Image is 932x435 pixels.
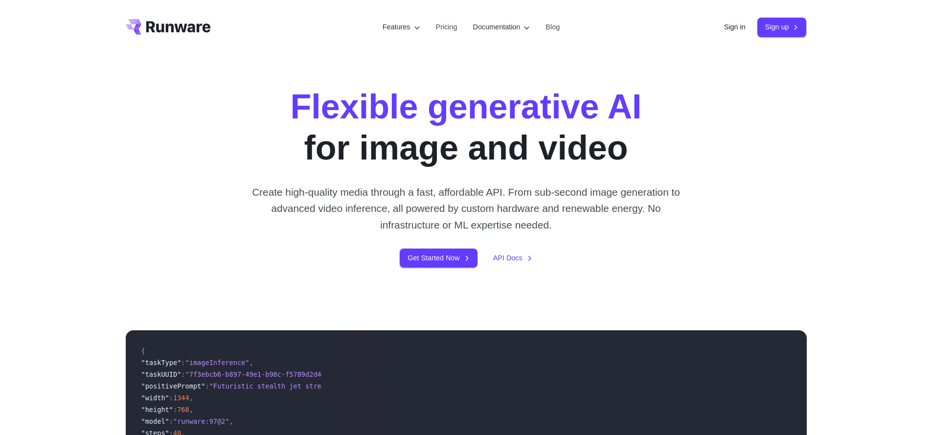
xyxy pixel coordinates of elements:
span: : [169,417,173,425]
span: , [229,417,233,425]
span: , [189,406,193,413]
a: Go to / [126,19,211,35]
span: 1344 [173,394,189,402]
a: Sign in [724,22,746,33]
span: "positivePrompt" [141,382,205,390]
span: : [169,394,173,402]
span: "7f3ebcb6-b897-49e1-b98c-f5789d2d40d7" [185,370,338,378]
span: "Futuristic stealth jet streaking through a neon-lit cityscape with glowing purple exhaust" [209,382,574,390]
h1: for image and video [290,86,641,168]
label: Features [383,22,420,33]
a: API Docs [493,252,532,264]
a: Blog [546,22,560,33]
label: Documentation [473,22,530,33]
a: Get Started Now [400,249,477,268]
span: , [249,359,253,366]
span: : [205,382,209,390]
span: "taskType" [141,359,182,366]
span: { [141,347,145,355]
span: : [181,359,185,366]
span: : [173,406,177,413]
a: Pricing [436,22,457,33]
strong: Flexible generative AI [290,88,641,126]
span: "runware:97@2" [173,417,229,425]
span: "height" [141,406,173,413]
span: 768 [177,406,189,413]
span: "width" [141,394,169,402]
p: Create high-quality media through a fast, affordable API. From sub-second image generation to adv... [248,184,684,233]
span: "taskUUID" [141,370,182,378]
span: , [189,394,193,402]
span: "imageInference" [185,359,250,366]
span: "model" [141,417,169,425]
a: Sign up [757,18,807,37]
span: : [181,370,185,378]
